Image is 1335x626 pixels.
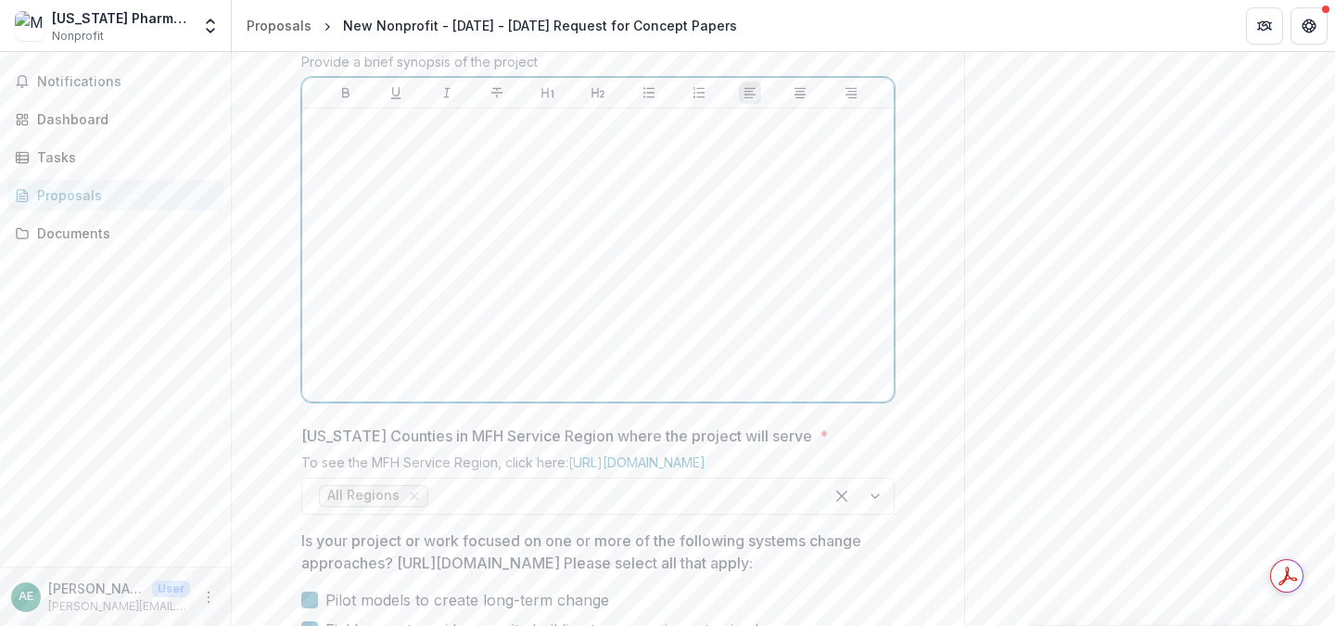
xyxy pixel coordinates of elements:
div: Proposals [37,185,209,205]
button: Notifications [7,67,223,96]
p: Is your project or work focused on one or more of the following systems change approaches? [URL][... [301,530,884,574]
div: Annie Eisenbeis [19,591,33,603]
button: Strike [486,82,508,104]
p: [US_STATE] Counties in MFH Service Region where the project will serve [301,425,812,447]
button: Bold [335,82,357,104]
button: More [197,586,220,608]
div: To see the MFH Service Region, click here: [301,454,895,478]
button: Align Center [789,82,811,104]
button: Align Right [840,82,862,104]
button: Heading 1 [537,82,559,104]
a: Tasks [7,142,223,172]
div: Clear selected options [827,481,857,511]
div: [US_STATE] Pharmacist Care Network LLC [52,8,190,28]
button: Ordered List [688,82,710,104]
p: [PERSON_NAME][EMAIL_ADDRESS][DOMAIN_NAME] [48,598,190,615]
div: New Nonprofit - [DATE] - [DATE] Request for Concept Papers [343,16,737,35]
button: Align Left [739,82,761,104]
a: Proposals [7,180,223,211]
a: Dashboard [7,104,223,134]
button: Italicize [436,82,458,104]
a: Proposals [239,12,319,39]
nav: breadcrumb [239,12,744,39]
div: Provide a brief synopsis of the project [301,54,895,77]
p: [PERSON_NAME] [48,579,145,598]
div: Remove All Regions [405,487,424,505]
span: Notifications [37,74,216,90]
div: Documents [37,224,209,243]
button: Partners [1246,7,1283,45]
a: [URL][DOMAIN_NAME] [568,454,706,470]
button: Underline [385,82,407,104]
button: Open entity switcher [197,7,223,45]
div: Tasks [37,147,209,167]
a: Documents [7,218,223,249]
span: All Regions [327,488,400,504]
button: Bullet List [638,82,660,104]
button: Get Help [1290,7,1328,45]
p: User [152,581,190,597]
img: Missouri Pharmacist Care Network LLC [15,11,44,41]
button: Heading 2 [587,82,609,104]
span: Pilot models to create long-term change [325,589,609,611]
div: Proposals [247,16,311,35]
span: Nonprofit [52,28,104,45]
div: Dashboard [37,109,209,129]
